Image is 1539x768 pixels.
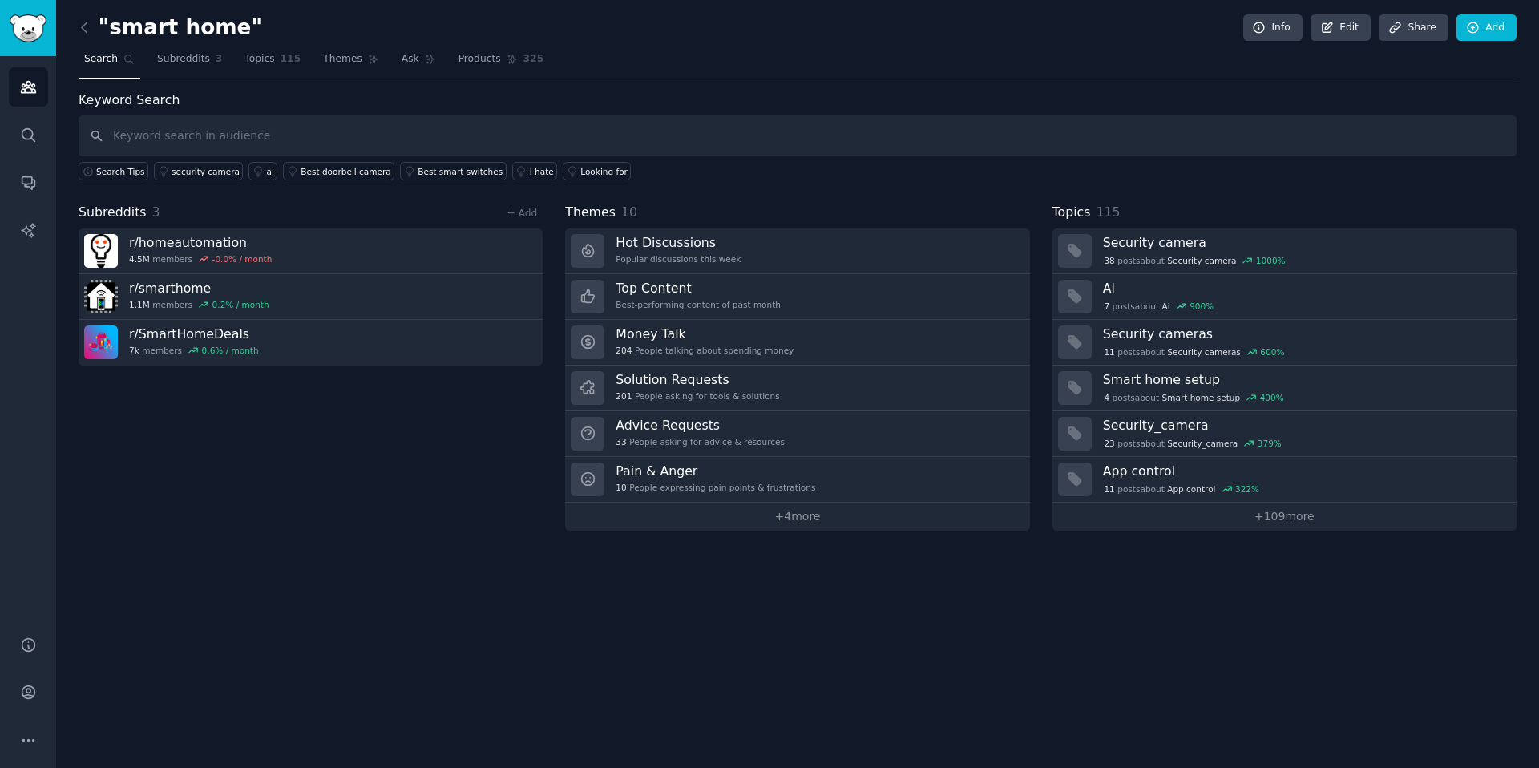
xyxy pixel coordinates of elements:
[616,345,794,356] div: People talking about spending money
[154,162,243,180] a: security camera
[1162,301,1170,312] span: Ai
[129,280,269,297] h3: r/ smarthome
[79,228,543,274] a: r/homeautomation4.5Mmembers-0.0% / month
[1235,483,1259,495] div: 322 %
[616,482,815,493] div: People expressing pain points & frustrations
[1104,346,1114,358] span: 11
[84,325,118,359] img: SmartHomeDeals
[523,52,544,67] span: 325
[1260,392,1284,403] div: 400 %
[565,228,1029,274] a: Hot DiscussionsPopular discussions this week
[1162,392,1241,403] span: Smart home setup
[1103,234,1505,251] h3: Security camera
[10,14,46,42] img: GummySearch logo
[79,203,147,223] span: Subreddits
[512,162,558,180] a: I hate
[239,46,306,79] a: Topics115
[1167,438,1238,449] span: Security_camera
[96,166,145,177] span: Search Tips
[616,436,626,447] span: 33
[202,345,259,356] div: 0.6 % / month
[563,162,631,180] a: Looking for
[1104,483,1114,495] span: 11
[616,390,632,402] span: 201
[616,345,632,356] span: 204
[1103,345,1286,359] div: post s about
[157,52,210,67] span: Subreddits
[1256,255,1286,266] div: 1000 %
[1103,325,1505,342] h3: Security cameras
[458,52,501,67] span: Products
[396,46,442,79] a: Ask
[129,253,150,265] span: 4.5M
[616,299,781,310] div: Best-performing content of past month
[580,166,628,177] div: Looking for
[616,325,794,342] h3: Money Talk
[129,299,269,310] div: members
[1190,301,1214,312] div: 900 %
[281,52,301,67] span: 115
[1167,346,1241,358] span: Security cameras
[1104,255,1114,266] span: 38
[1103,280,1505,297] h3: Ai
[212,299,269,310] div: 0.2 % / month
[1104,301,1109,312] span: 7
[418,166,503,177] div: Best smart switches
[1052,228,1517,274] a: Security camera38postsaboutSecurity camera1000%
[565,203,616,223] span: Themes
[400,162,506,180] a: Best smart switches
[1103,482,1261,496] div: post s about
[79,162,148,180] button: Search Tips
[453,46,549,79] a: Products325
[84,52,118,67] span: Search
[79,115,1517,156] input: Keyword search in audience
[1260,346,1284,358] div: 600 %
[1052,366,1517,411] a: Smart home setup4postsaboutSmart home setup400%
[266,166,273,177] div: ai
[129,234,272,251] h3: r/ homeautomation
[616,482,626,493] span: 10
[301,166,390,177] div: Best doorbell camera
[152,204,160,220] span: 3
[1103,390,1286,405] div: post s about
[1052,457,1517,503] a: App control11postsaboutApp control322%
[1103,417,1505,434] h3: Security_camera
[530,166,554,177] div: I hate
[1096,204,1120,220] span: 115
[621,204,637,220] span: 10
[1052,411,1517,457] a: Security_camera23postsaboutSecurity_camera379%
[1311,14,1371,42] a: Edit
[79,274,543,320] a: r/smarthome1.1Mmembers0.2% / month
[79,320,543,366] a: r/SmartHomeDeals7kmembers0.6% / month
[565,366,1029,411] a: Solution Requests201People asking for tools & solutions
[1103,371,1505,388] h3: Smart home setup
[1052,203,1091,223] span: Topics
[172,166,240,177] div: security camera
[1103,253,1287,268] div: post s about
[129,345,139,356] span: 7k
[283,162,394,180] a: Best doorbell camera
[1052,274,1517,320] a: Ai7postsaboutAi900%
[1258,438,1282,449] div: 379 %
[1052,320,1517,366] a: Security cameras11postsaboutSecurity cameras600%
[84,280,118,313] img: smarthome
[616,253,741,265] div: Popular discussions this week
[129,345,259,356] div: members
[616,280,781,297] h3: Top Content
[151,46,228,79] a: Subreddits3
[616,390,779,402] div: People asking for tools & solutions
[129,299,150,310] span: 1.1M
[248,162,277,180] a: ai
[1456,14,1517,42] a: Add
[129,325,259,342] h3: r/ SmartHomeDeals
[1167,255,1236,266] span: Security camera
[1167,483,1215,495] span: App control
[565,274,1029,320] a: Top ContentBest-performing content of past month
[616,436,785,447] div: People asking for advice & resources
[317,46,385,79] a: Themes
[616,234,741,251] h3: Hot Discussions
[616,417,785,434] h3: Advice Requests
[1052,503,1517,531] a: +109more
[212,253,273,265] div: -0.0 % / month
[244,52,274,67] span: Topics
